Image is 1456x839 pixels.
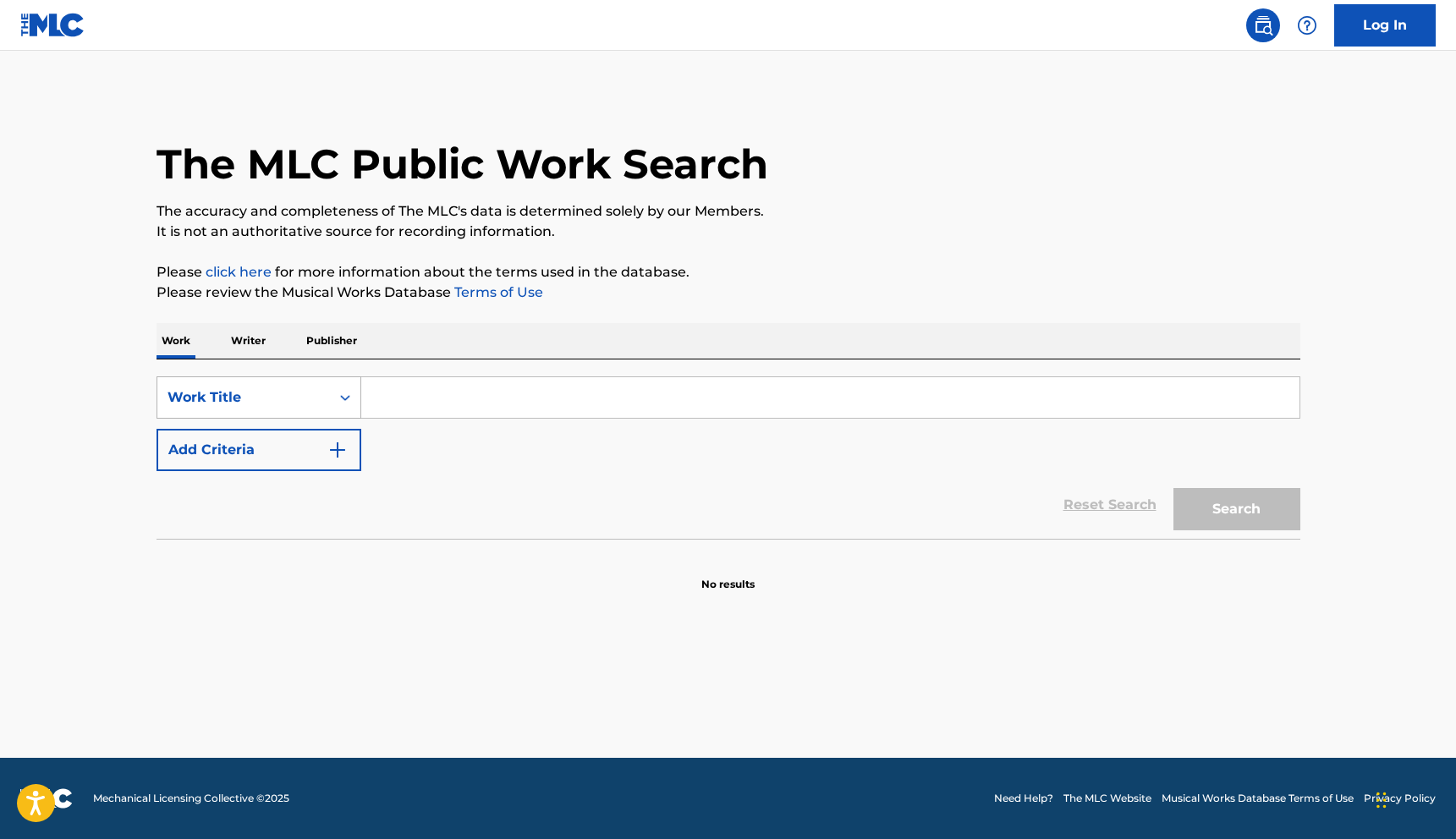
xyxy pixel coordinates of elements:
img: search [1253,15,1273,36]
div: Work Title [168,387,320,408]
p: Work [157,323,195,359]
button: Add Criteria [157,429,361,471]
p: Please for more information about the terms used in the database. [157,262,1300,282]
a: Public Search [1246,8,1280,42]
a: Terms of Use [451,284,543,300]
a: click here [206,264,272,280]
img: help [1297,15,1317,36]
div: Help [1290,8,1324,42]
p: No results [701,557,755,592]
iframe: Chat Widget [1371,758,1456,839]
a: The MLC Website [1063,791,1151,806]
img: MLC Logo [20,13,85,37]
a: Privacy Policy [1364,791,1436,806]
p: The accuracy and completeness of The MLC's data is determined solely by our Members. [157,201,1300,222]
div: Drag [1376,775,1387,825]
h1: The MLC Public Work Search [157,139,768,189]
p: It is not an authoritative source for recording information. [157,222,1300,242]
p: Writer [226,323,271,359]
a: Need Help? [994,791,1053,806]
p: Please review the Musical Works Database [157,282,1300,303]
img: logo [20,788,73,809]
a: Musical Works Database Terms of Use [1162,791,1354,806]
a: Log In [1334,4,1436,47]
span: Mechanical Licensing Collective © 2025 [93,791,289,806]
form: Search Form [157,376,1300,539]
p: Publisher [301,323,362,359]
img: 9d2ae6d4665cec9f34b9.svg [327,440,348,460]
